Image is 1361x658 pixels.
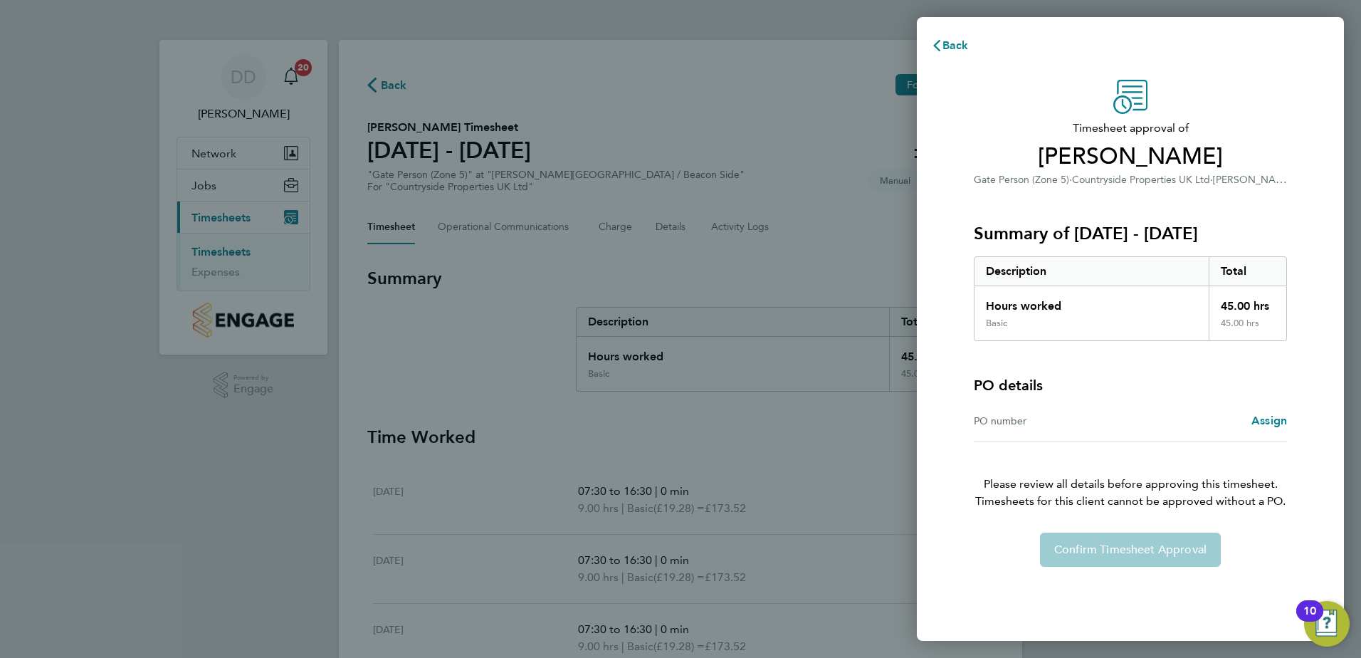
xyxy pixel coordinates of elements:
div: Basic [986,318,1007,329]
span: Countryside Properties UK Ltd [1072,174,1210,186]
span: Assign [1251,414,1287,427]
h4: PO details [974,375,1043,395]
div: 10 [1303,611,1316,630]
span: Timesheet approval of [974,120,1287,137]
p: Please review all details before approving this timesheet. [957,442,1304,510]
button: Open Resource Center, 10 new notifications [1304,601,1350,647]
span: Timesheets for this client cannot be approved without a PO. [957,493,1304,510]
div: Hours worked [974,286,1209,318]
span: Gate Person (Zone 5) [974,174,1069,186]
div: Total [1209,257,1287,286]
span: · [1069,174,1072,186]
div: PO number [974,412,1130,429]
div: Description [974,257,1209,286]
span: · [1210,174,1213,186]
a: Assign [1251,412,1287,429]
button: Back [917,31,983,60]
span: Back [942,38,969,52]
div: 45.00 hrs [1209,286,1287,318]
div: Summary of 22 - 28 Sep 2025 [974,256,1287,341]
h3: Summary of [DATE] - [DATE] [974,222,1287,245]
span: [PERSON_NAME] [974,142,1287,171]
div: 45.00 hrs [1209,318,1287,340]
